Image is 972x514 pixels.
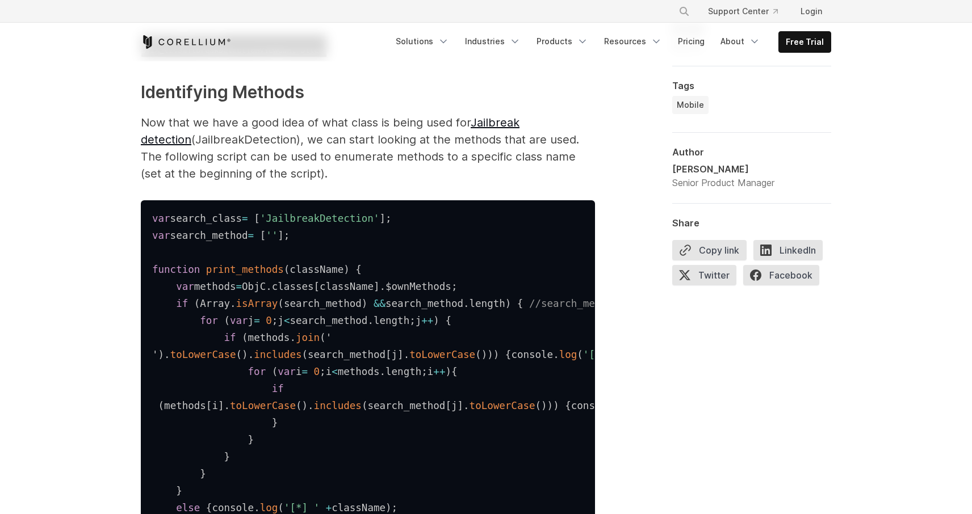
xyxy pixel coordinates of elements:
[445,399,451,411] span: [
[320,365,326,377] span: ;
[505,348,512,360] span: {
[362,399,368,411] span: (
[278,229,284,241] span: ]
[743,265,819,285] span: Facebook
[206,502,212,513] span: {
[152,212,170,224] span: var
[677,99,704,111] span: Mobile
[421,314,433,326] span: ++
[272,314,278,326] span: ;
[141,116,519,146] a: Jailbreak detection
[254,502,260,513] span: .
[791,1,831,22] a: Login
[272,382,284,394] span: if
[665,1,831,22] div: Navigation Menu
[672,162,774,176] div: [PERSON_NAME]
[301,365,308,377] span: =
[260,212,380,224] span: 'JailbreakDetection'
[379,212,386,224] span: ]
[487,348,493,360] span: )
[242,348,248,360] span: )
[152,263,200,275] span: function
[343,263,350,275] span: )
[672,217,831,229] div: Share
[170,348,236,360] span: toLowerCase
[409,314,416,326] span: ;
[176,297,188,309] span: if
[314,399,362,411] span: includes
[577,348,583,360] span: (
[254,212,260,224] span: [
[206,263,284,275] span: print_methods
[254,314,260,326] span: =
[433,365,445,377] span: ++
[236,297,278,309] span: isArray
[553,348,559,360] span: .
[481,348,488,360] span: )
[296,399,302,411] span: (
[176,280,194,292] span: var
[284,229,290,241] span: ;
[389,31,831,53] div: Navigation Menu
[672,146,831,158] div: Author
[320,331,326,343] span: (
[409,348,475,360] span: toLowerCase
[224,450,230,462] span: }
[404,348,410,360] span: .
[308,399,314,411] span: .
[248,433,254,445] span: }
[355,263,362,275] span: {
[553,399,559,411] span: )
[379,365,386,377] span: .
[284,263,290,275] span: (
[290,263,343,275] span: className
[475,348,481,360] span: (
[421,365,428,377] span: ;
[392,502,398,513] span: ;
[463,297,470,309] span: .
[530,31,595,52] a: Products
[230,314,248,326] span: var
[158,348,165,360] span: )
[284,502,320,513] span: '[*] '
[236,348,242,360] span: (
[529,297,678,309] span: //search_method not empty
[672,265,736,285] span: Twitter
[224,314,230,326] span: (
[290,331,296,343] span: .
[272,365,278,377] span: (
[672,176,774,189] div: Senior Product Manager
[374,297,386,309] span: &&
[547,399,554,411] span: )
[266,314,272,326] span: 0
[314,280,320,292] span: [
[152,229,170,241] span: var
[470,399,535,411] span: toLowerCase
[565,399,571,411] span: {
[200,467,206,479] span: }
[672,96,709,114] a: Mobile
[164,348,170,360] span: .
[272,416,278,428] span: }
[672,80,831,91] div: Tags
[445,314,451,326] span: {
[362,297,368,309] span: )
[367,314,374,326] span: .
[278,502,284,513] span: (
[458,31,527,52] a: Industries
[248,229,254,241] span: =
[451,365,458,377] span: {
[379,280,386,292] span: .
[671,31,711,52] a: Pricing
[583,348,619,360] span: '[*] '
[278,297,284,309] span: (
[541,399,547,411] span: )
[332,365,338,377] span: <
[284,314,290,326] span: <
[266,280,272,292] span: .
[451,280,458,292] span: ;
[714,31,767,52] a: About
[194,297,200,309] span: (
[301,348,308,360] span: (
[141,82,304,102] strong: Identifying Methods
